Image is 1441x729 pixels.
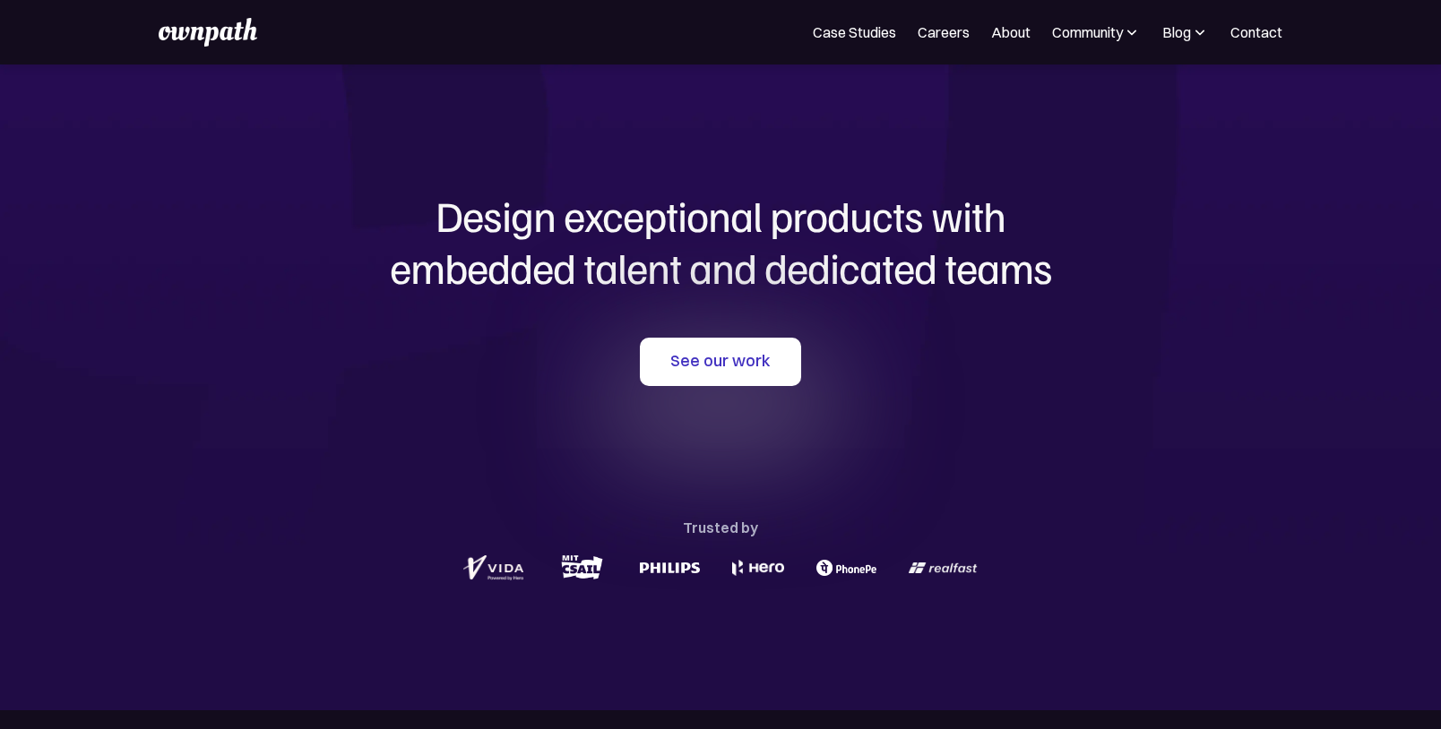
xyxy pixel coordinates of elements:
div: Community [1052,21,1123,43]
div: Blog [1162,21,1191,43]
h1: Design exceptional products with embedded talent and dedicated teams [290,190,1151,293]
a: Case Studies [813,21,896,43]
a: About [991,21,1031,43]
a: Contact [1230,21,1282,43]
a: See our work [640,338,801,386]
div: Blog [1162,21,1209,43]
div: Community [1052,21,1141,43]
div: Trusted by [683,515,758,540]
a: Careers [918,21,970,43]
